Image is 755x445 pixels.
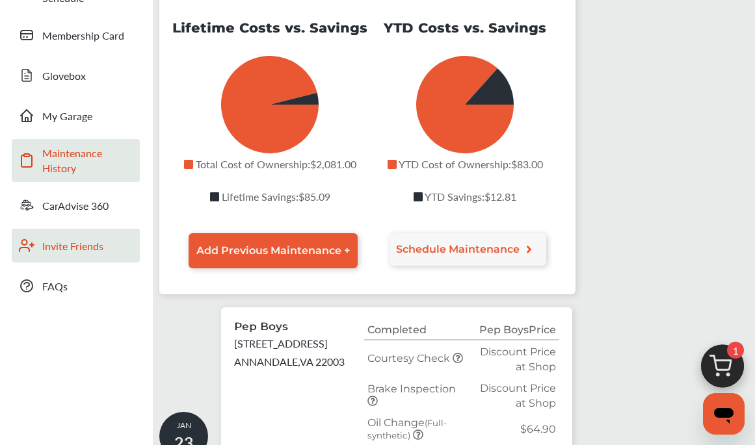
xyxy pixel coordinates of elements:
[234,336,328,351] p: [STREET_ADDRESS]
[234,320,288,333] p: Pep Boys
[42,68,133,83] span: Glovebox
[367,20,563,53] p: YTD Costs vs. Savings
[390,233,547,266] a: Schedule Maintenance
[727,342,744,359] span: 1
[12,18,140,52] a: Membership Card
[364,320,472,340] th: Completed
[12,58,140,92] a: Glovebox
[42,146,133,175] span: Maintenance History
[42,238,133,253] span: Invite Friends
[480,382,556,409] span: Discount Price at Shop
[42,108,133,123] span: My Garage
[12,99,140,133] a: My Garage
[520,423,556,435] span: $64.90
[396,243,520,255] span: Schedule Maintenance
[12,229,140,262] a: Invite Friends
[367,352,453,364] span: Courtesy Check
[42,198,133,213] span: CarAdvise 360
[691,338,754,401] img: cart_icon.3d0951e8.svg
[234,354,345,369] p: ANNANDALE , VA 22003
[367,189,563,215] p: YTD Savings : $12.81
[367,416,447,441] span: Oil Change
[367,383,456,395] span: Brake Inspection
[172,189,367,215] p: Lifetime Savings : $85.09
[703,393,745,435] iframe: Button to launch messaging window
[196,244,350,257] span: Add Previous Maintenance +
[472,320,559,340] th: Pep Boys Price
[12,139,140,182] a: Maintenance History
[172,20,367,53] p: Lifetime Costs vs. Savings
[12,269,140,303] a: FAQs
[172,157,367,183] p: Total Cost of Ownership : $2,081.00
[367,418,447,440] small: (Full-synthetic)
[12,188,140,222] a: CarAdvise 360
[42,279,133,294] span: FAQs
[42,28,133,43] span: Membership Card
[189,233,358,268] a: Add Previous Maintenance +
[367,157,563,183] p: YTD Cost of Ownership : $83.00
[480,346,556,373] span: Discount Price at Shop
